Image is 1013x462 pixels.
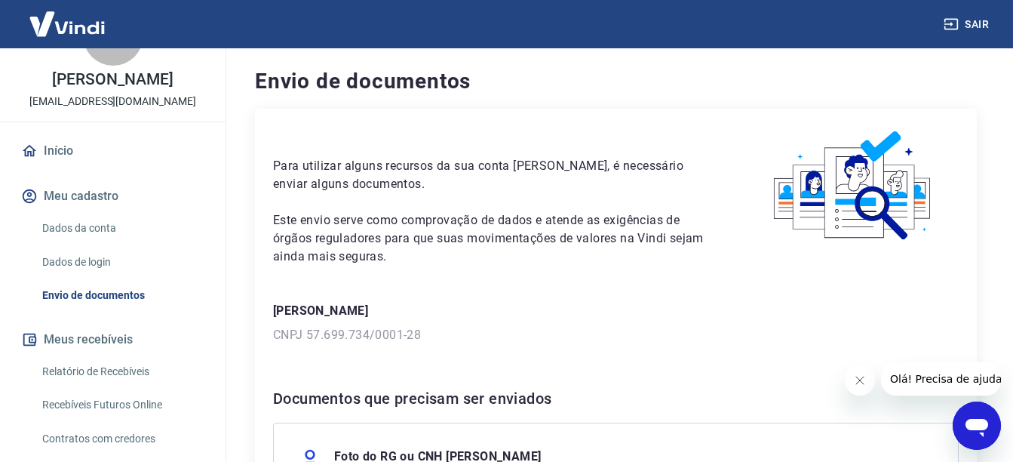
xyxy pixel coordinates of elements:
a: Recebíveis Futuros Online [36,390,207,420]
h6: Documentos que precisam ser enviados [273,387,959,411]
a: Dados de login [36,247,207,278]
p: [EMAIL_ADDRESS][DOMAIN_NAME] [29,94,196,109]
p: Para utilizar alguns recursos da sua conta [PERSON_NAME], é necessário enviar alguns documentos. [273,157,712,193]
a: Dados da conta [36,213,207,244]
h4: Envio de documentos [255,66,977,97]
p: CNPJ 57.699.734/0001-28 [273,326,959,344]
a: Início [18,134,207,168]
button: Meus recebíveis [18,323,207,356]
p: [PERSON_NAME] [273,302,959,320]
iframe: Fechar mensagem [845,365,875,396]
a: Contratos com credores [36,423,207,454]
button: Meu cadastro [18,180,207,213]
a: Relatório de Recebíveis [36,356,207,387]
button: Sair [941,11,995,38]
p: Este envio serve como comprovação de dados e atende as exigências de órgãos reguladores para que ... [273,211,712,266]
span: Olá! Precisa de ajuda? [9,11,127,23]
img: Vindi [18,1,116,47]
a: Envio de documentos [36,280,207,311]
iframe: Botão para abrir a janela de mensagens [953,402,1001,450]
iframe: Mensagem da empresa [881,362,1001,396]
img: waiting_documents.41d9841a9773e5fdf392cede4d13b617.svg [748,127,959,245]
p: [PERSON_NAME] [52,72,173,88]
